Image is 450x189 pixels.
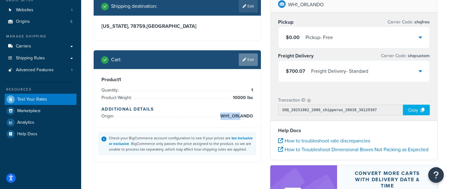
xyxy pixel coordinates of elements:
[5,117,76,128] a: Analytics
[101,77,253,83] h3: Product 1
[16,56,45,61] span: Shipping Rules
[16,19,30,24] span: Origins
[5,16,76,27] a: Origins5
[231,94,253,102] span: 10000 lbs
[109,135,253,152] div: Check your BigCommerce account configuration to see if your prices are . BigCommerce only passes ...
[5,64,76,76] li: Advanced Features
[413,19,430,25] span: shqfree
[16,44,31,49] span: Carriers
[388,18,430,27] p: Carrier Code:
[278,19,293,25] h3: Pickup
[278,53,314,59] h3: Freight Delivery
[5,34,76,39] div: Manage Shipping
[403,105,430,115] div: Copy
[101,106,253,112] h4: Additional Details
[219,112,253,120] span: WH1_ORLANDO
[71,67,72,73] span: 1
[278,96,306,105] p: Transaction ID
[278,137,370,144] a: How to troubleshoot rate discrepancies
[5,87,76,92] div: Resources
[286,34,300,41] span: $0.00
[70,19,72,24] span: 5
[5,64,76,76] a: Advanced Features1
[381,52,430,60] p: Carrier Code:
[16,7,33,13] span: Websites
[5,128,76,140] a: Help Docs
[428,167,444,183] button: Open Resource Center
[5,105,76,117] a: Marketplace
[17,132,37,137] span: Help Docs
[101,113,116,119] span: Origin:
[16,67,54,73] span: Advanced Features
[5,16,76,27] li: Origins
[17,108,41,114] span: Marketplace
[278,127,430,134] h4: Help Docs
[111,57,121,62] h2: Cart :
[306,33,333,42] div: Pickup - Free
[101,94,133,101] span: Product Weight:
[5,4,76,16] li: Websites
[109,135,253,147] a: tax inclusive or exclusive
[5,41,76,52] a: Carriers
[71,7,72,13] span: 1
[239,53,258,66] a: Edit
[407,52,430,59] span: shqcustom
[17,97,47,102] span: Test Your Rates
[101,23,253,29] h3: [US_STATE], 78759 , [GEOGRAPHIC_DATA]
[286,67,305,75] span: $700.07
[101,87,120,93] span: Quantity:
[5,94,76,105] a: Test Your Rates
[278,146,428,153] a: How to Troubleshoot Dimensional Boxes Not Packing as Expected
[250,87,253,94] span: 1
[311,67,368,76] div: Freight Delivery - Standard
[352,170,423,189] div: Convert more carts with delivery date & time
[5,52,76,64] a: Shipping Rules
[5,4,76,16] a: Websites1
[111,3,157,9] h2: Shipping destination :
[288,0,324,9] p: WH1_ORLANDO
[17,120,34,125] span: Analytics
